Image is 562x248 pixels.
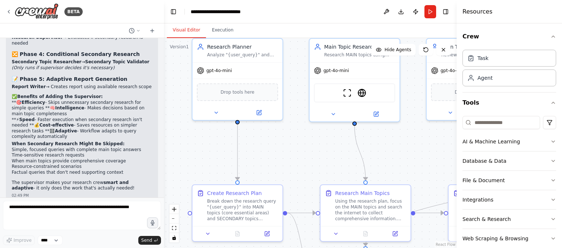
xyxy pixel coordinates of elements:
button: Execution [206,23,239,38]
button: Open in side panel [238,108,280,117]
button: Send [138,236,161,245]
button: No output available [350,229,381,238]
span: gpt-4o-mini [206,68,232,74]
p: **🎯 - Skips unnecessary secondary research for simple queries **🧠 - Makes decisions based on main... [12,100,152,140]
button: Hide right sidebar [441,7,451,17]
button: Database & Data [462,151,556,170]
strong: Secondary Topic Researcher [12,59,82,64]
div: Research Main TopicsUsing the research plan, focus on the MAIN topics and search the internet to ... [320,184,411,242]
button: Visual Editor [167,23,206,38]
em: (Only runs if supervisor decides it's necessary) [12,65,115,70]
button: Click to speak your automation idea [147,217,158,228]
span: gpt-4o-mini [323,68,349,74]
div: Agent [477,74,492,82]
div: Research MAIN topics using search and web scraping tools to gather comprehensive, accurate inform... [324,52,395,58]
strong: Benefits of Adding the Supervisor: [17,94,103,99]
li: → Creates report using available research scope [12,84,152,90]
button: fit view [169,223,179,233]
button: Search & Research [462,210,556,229]
div: Main Topic ResearcherResearch MAIN topics using search and web scraping tools to gather comprehen... [309,38,400,122]
div: Research PlannerAnalyze "{user_query}" and strategically divide it into MAIN topics (core essenti... [192,38,283,121]
g: Edge from 500e29bd-2827-4f29-b2fb-1e96852b80ac to 3b32c930-8425-4bd7-bf31-0ff1c7812216 [287,209,315,217]
div: Break down the research query "{user_query}" into MAIN topics (core essential areas) and SECONDAR... [207,198,278,222]
button: No output available [222,229,253,238]
button: Open in side panel [355,110,397,119]
strong: Intelligence [55,105,85,110]
p: The supervisor makes your research crew - it only does the work that's actually needed! [12,180,152,191]
button: zoom in [169,204,179,214]
strong: 🔀 Phase 4: Conditional Secondary Research [12,51,140,57]
button: toggle interactivity [169,233,179,243]
img: EXASearchTool [357,89,366,97]
button: Tools [462,93,556,113]
strong: Cost-effective [40,123,74,128]
button: Integrations [462,190,556,209]
button: Web Scraping & Browsing [462,229,556,248]
div: Using the research plan, focus on the MAIN topics and search the internet to collect comprehensiv... [335,198,406,222]
div: Research Main Topics [335,189,390,197]
li: Simple, focused queries with complete main topic answers [12,147,152,153]
a: React Flow attribution [436,243,456,247]
g: Edge from c8c36a7c-3f48-4eeb-8eda-9669512d1415 to 3b32c930-8425-4bd7-bf31-0ff1c7812216 [351,125,369,180]
h2: ✅ [12,94,152,100]
strong: Secondary Topic Validator [85,59,150,64]
div: Version 1 [170,44,189,50]
li: → Evaluates if secondary research is needed [12,35,152,46]
button: zoom out [169,214,179,223]
g: Edge from 3b32c930-8425-4bd7-bf31-0ff1c7812216 to 85f584ec-b5dc-4c97-aeca-74ff85b0ea04 [415,209,443,217]
div: Main Topic ValidatorReview MAIN topic research data for accuracy, identify inconsistencies, and f... [426,38,517,121]
div: BETA [64,7,83,16]
button: Crew [462,26,556,47]
strong: When Secondary Research Might Be Skipped: [12,141,124,146]
li: Resource-constrained scenarios [12,164,152,170]
div: Main Topic Validator [441,43,512,50]
div: 02:49 PM [12,193,152,198]
div: Research Planner [207,43,278,50]
nav: breadcrumb [191,8,254,15]
strong: 📝 Phase 5: Adaptive Report Generation [12,76,127,82]
span: Send [141,237,152,243]
img: ScrapeWebsiteTool [343,89,352,97]
button: File & Document [462,171,556,190]
button: Improve [3,236,35,245]
li: Factual queries that don't need supporting context [12,170,152,176]
li: Time-sensitive research requests [12,153,152,158]
div: Crew [462,47,556,92]
h4: Resources [462,7,492,16]
div: React Flow controls [169,204,179,243]
button: Hide Agents [371,44,416,56]
span: Drop tools here [221,89,255,96]
strong: Speed [19,117,34,122]
span: Improve [14,237,31,243]
div: Create Research PlanBreak down the research query "{user_query}" into MAIN topics (core essential... [192,184,283,242]
div: Analyze "{user_query}" and strategically divide it into MAIN topics (core essential research area... [207,52,278,58]
strong: Adaptive [55,128,77,134]
button: Open in side panel [382,229,408,238]
strong: Efficiency [22,100,45,105]
g: Edge from 31d20276-c30e-4372-8e30-d122b1af3b94 to 500e29bd-2827-4f29-b2fb-1e96852b80ac [234,124,241,180]
span: Hide Agents [385,47,411,53]
img: Logo [15,3,59,20]
button: Open in side panel [254,229,280,238]
div: Create Research Plan [207,189,262,197]
button: Switch to previous chat [126,26,143,35]
li: → [12,59,152,65]
span: gpt-4o-mini [441,68,466,74]
strong: Report Writer [12,84,46,89]
strong: smart and adaptive [12,180,129,191]
div: Task [477,55,488,62]
button: Start a new chat [146,26,158,35]
button: AI & Machine Learning [462,132,556,151]
div: Main Topic Researcher [324,43,395,50]
button: Hide left sidebar [168,7,179,17]
li: When main topics provide comprehensive coverage [12,158,152,164]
